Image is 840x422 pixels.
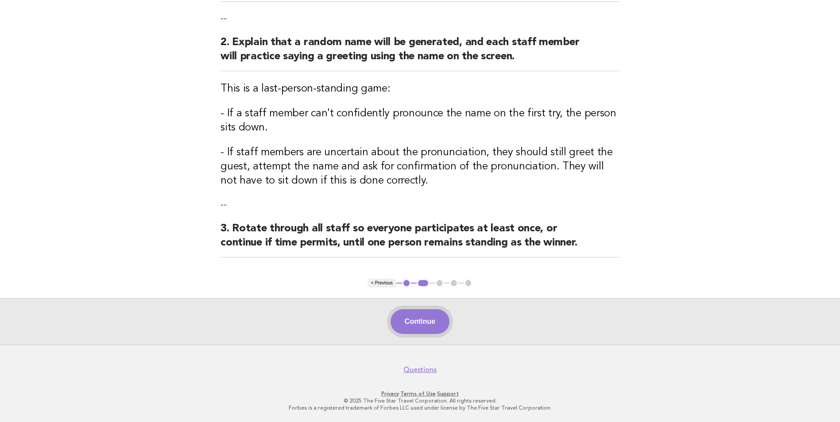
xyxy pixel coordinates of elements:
p: © 2025 The Five Star Travel Corporation. All rights reserved. [149,397,691,404]
button: < Previous [368,279,396,288]
button: Continue [391,309,449,334]
h3: - If staff members are uncertain about the pronunciation, they should still greet the guest, atte... [221,146,619,188]
button: 2 [417,279,430,288]
p: -- [221,12,619,25]
p: Forbes is a registered trademark of Forbes LLC used under license by The Five Star Travel Corpora... [149,404,691,411]
h3: This is a last-person-standing game: [221,82,619,96]
p: -- [221,199,619,211]
a: Support [437,391,459,397]
a: Terms of Use [400,391,436,397]
button: 1 [402,279,411,288]
h2: 2. Explain that a random name will be generated, and each staff member will practice saying a gre... [221,35,619,71]
a: Privacy [381,391,399,397]
a: Questions [403,365,437,374]
h2: 3. Rotate through all staff so everyone participates at least once, or continue if time permits, ... [221,222,619,257]
h3: - If a staff member can't confidently pronounce the name on the first try, the person sits down. [221,107,619,135]
p: · · [149,390,691,397]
